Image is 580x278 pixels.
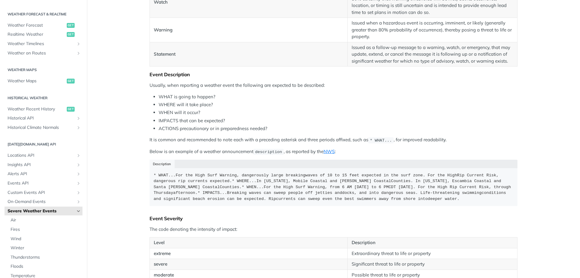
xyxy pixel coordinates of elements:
[8,106,65,112] span: Weather Recent History
[5,105,82,114] a: Weather Recent Historyget
[8,216,82,225] a: Air
[150,237,348,248] th: Level
[154,51,176,57] strong: Statement
[159,101,517,108] li: WHERE will it take place?
[8,234,82,244] a: Wind
[154,261,167,267] strong: severe
[67,32,75,37] span: get
[150,215,517,221] div: Event Severity
[76,51,81,56] button: Show subpages for Weather on Routes
[11,254,81,260] span: Thunderstorms
[8,152,75,159] span: Locations API
[8,190,75,196] span: Custom Events API
[5,123,82,132] a: Historical Climate NormalsShow subpages for Historical Climate Normals
[5,142,82,147] h2: [DATE][DOMAIN_NAME] API
[76,116,81,121] button: Show subpages for Historical API
[159,93,517,100] li: WHAT is going to happen?
[8,180,75,186] span: Events API
[348,42,517,67] td: Issued as a follow-up message to a warning, watch, or emergency, that may update, extend, or canc...
[8,171,75,177] span: Alerts API
[11,227,81,233] span: Fires
[8,31,65,38] span: Realtime Weather
[5,21,82,30] a: Weather Forecastget
[67,79,75,83] span: get
[370,138,392,142] span: * WHAT...
[8,41,75,47] span: Weather Timelines
[324,149,335,154] a: NWS
[150,71,517,77] div: Event Description
[8,22,65,28] span: Weather Forecast
[5,30,82,39] a: Realtime Weatherget
[150,82,517,89] p: Usually, when reporting a weather event the following are expected to be described:
[5,179,82,188] a: Events APIShow subpages for Events API
[8,162,75,168] span: Insights API
[76,190,81,195] button: Show subpages for Custom Events API
[159,117,517,124] li: IMPACTS that can be expected?
[8,125,75,131] span: Historical Climate Normals
[5,77,82,86] a: Weather Mapsget
[154,272,174,278] strong: moderate
[76,153,81,158] button: Show subpages for Locations API
[159,109,517,116] li: WHEN will it occur?
[67,23,75,28] span: get
[150,136,517,143] p: It is common and recommended to note each with a preceding asterisk and three periods affixed, su...
[348,259,517,270] td: Significant threat to life or property
[5,188,82,197] a: Custom Events APIShow subpages for Custom Events API
[8,253,82,262] a: Thunderstorms
[11,245,81,251] span: Winter
[8,208,75,214] span: Severe Weather Events
[5,160,82,169] a: Insights APIShow subpages for Insights API
[76,162,81,167] button: Show subpages for Insights API
[8,199,75,205] span: On-Demand Events
[348,248,517,259] td: Extraordinary threat to life or property
[5,114,82,123] a: Historical APIShow subpages for Historical API
[255,150,282,154] span: description
[348,18,517,42] td: Issued when a hazardous event is occurring, imminent, or likely (generally greater than 80% proba...
[5,169,82,178] a: Alerts APIShow subpages for Alerts API
[154,172,514,202] div: * WHAT...For the High Surf Warning, dangerously large breakingwaves of 10 to 15 feet expected in ...
[5,39,82,48] a: Weather TimelinesShow subpages for Weather Timelines
[5,151,82,160] a: Locations APIShow subpages for Locations API
[5,11,82,17] h2: Weather Forecast & realtime
[5,67,82,73] h2: Weather Maps
[5,49,82,58] a: Weather on RoutesShow subpages for Weather on Routes
[76,172,81,176] button: Show subpages for Alerts API
[154,250,171,256] strong: extreme
[8,262,82,271] a: Floods
[76,125,81,130] button: Show subpages for Historical Climate Normals
[67,107,75,112] span: get
[8,225,82,234] a: Fires
[150,226,517,233] p: The code denoting the intensity of impact:
[8,244,82,253] a: Winter
[159,125,517,132] li: ACTIONS precautionary or in preparedness needed?
[11,263,81,270] span: Floods
[11,217,81,223] span: Air
[76,41,81,46] button: Show subpages for Weather Timelines
[5,197,82,206] a: On-Demand EventsShow subpages for On-Demand Events
[8,115,75,121] span: Historical API
[8,78,65,84] span: Weather Maps
[76,181,81,186] button: Show subpages for Events API
[11,236,81,242] span: Wind
[154,27,172,33] strong: Warning
[5,95,82,101] h2: Historical Weather
[5,207,82,216] a: Severe Weather EventsHide subpages for Severe Weather Events
[348,237,517,248] th: Description
[76,209,81,214] button: Hide subpages for Severe Weather Events
[150,148,517,155] p: Below is an example of a weather announcement , as reported by the :
[8,50,75,56] span: Weather on Routes
[76,199,81,204] button: Show subpages for On-Demand Events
